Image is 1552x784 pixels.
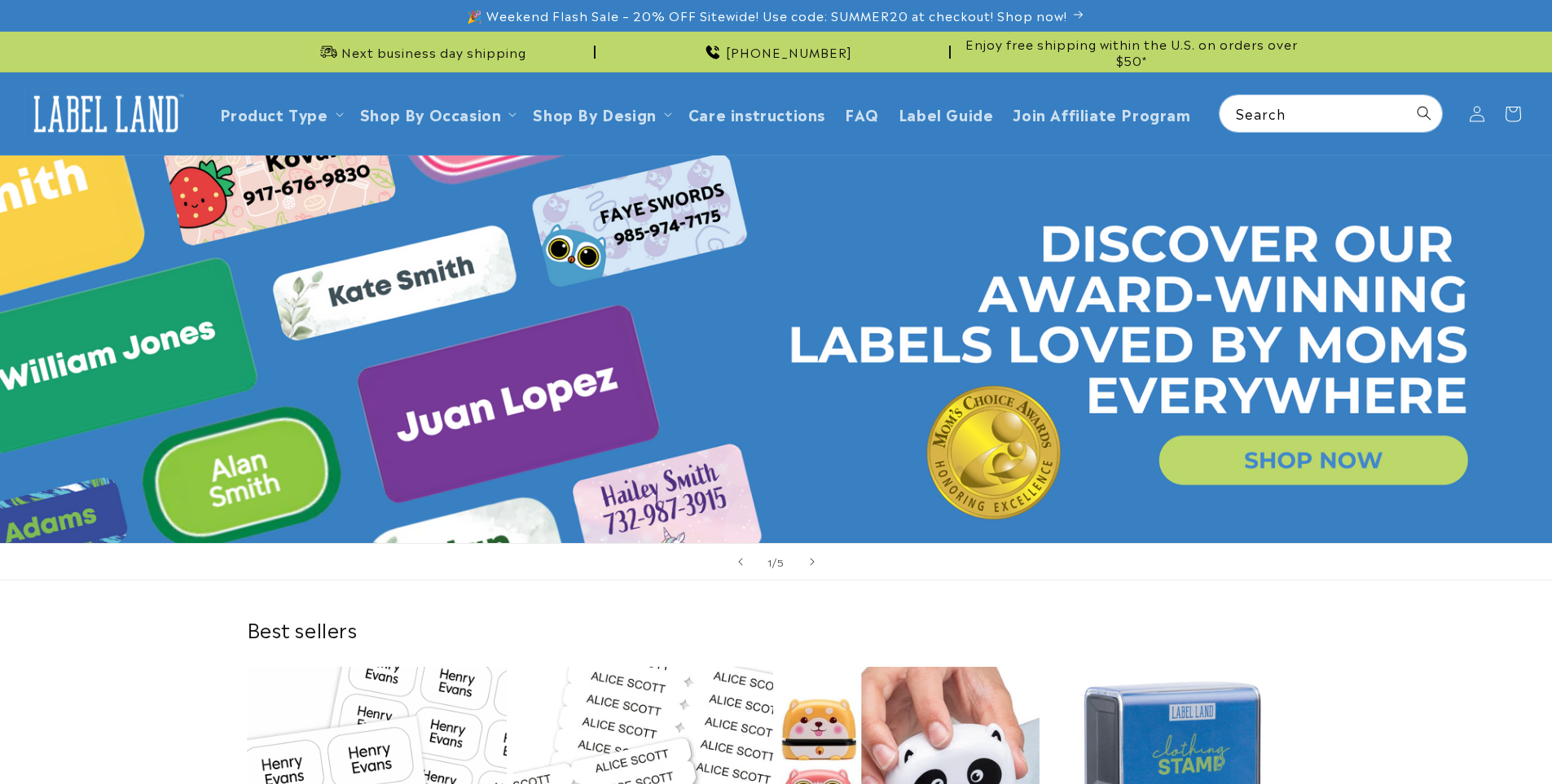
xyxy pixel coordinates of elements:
[957,32,1306,72] div: Announcement
[835,94,889,133] a: FAQ
[767,554,772,570] span: 1
[220,103,328,125] a: Product Type
[845,104,879,123] span: FAQ
[899,104,994,123] span: Label Guide
[602,32,951,72] div: Announcement
[24,89,187,139] img: Label Land
[533,103,656,125] a: Shop By Design
[777,554,785,570] span: 5
[1406,95,1442,131] button: Search
[360,104,502,123] span: Shop By Occasion
[341,44,526,60] span: Next business day shipping
[1003,94,1200,133] a: Join Affiliate Program
[794,544,830,580] button: Next slide
[247,32,596,72] div: Announcement
[19,82,194,145] a: Label Land
[350,94,524,133] summary: Shop By Occasion
[688,104,825,123] span: Care instructions
[210,94,350,133] summary: Product Type
[889,94,1004,133] a: Label Guide
[957,36,1306,68] span: Enjoy free shipping within the U.S. on orders over $50*
[772,554,777,570] span: /
[726,44,852,60] span: [PHONE_NUMBER]
[1013,104,1190,123] span: Join Affiliate Program
[523,94,678,133] summary: Shop By Design
[247,616,1306,642] h2: Best sellers
[723,544,758,580] button: Previous slide
[467,7,1067,24] span: 🎉 Weekend Flash Sale – 20% OFF Sitewide! Use code: SUMMER20 at checkout! Shop now!
[679,94,835,133] a: Care instructions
